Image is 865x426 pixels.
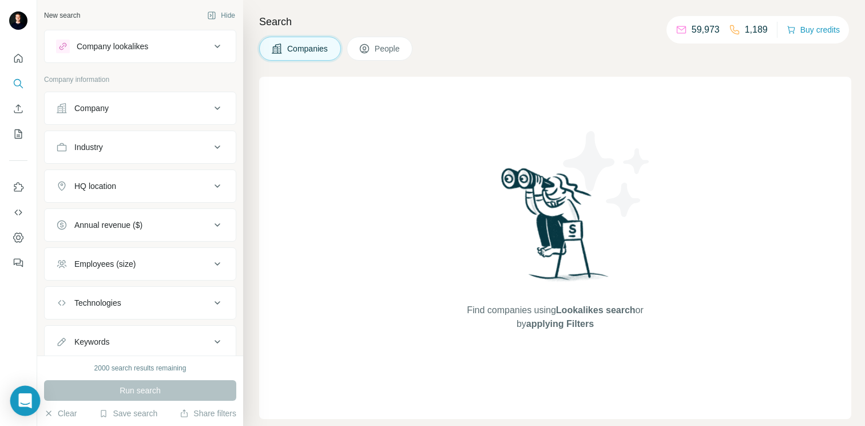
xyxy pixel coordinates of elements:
[44,74,236,85] p: Company information
[74,180,116,192] div: HQ location
[287,43,329,54] span: Companies
[463,303,646,331] span: Find companies using or by
[259,14,851,30] h4: Search
[9,48,27,69] button: Quick start
[9,73,27,94] button: Search
[556,305,636,315] span: Lookalikes search
[180,408,236,419] button: Share filters
[10,386,41,416] div: Open Intercom Messenger
[9,253,27,273] button: Feedback
[74,336,109,348] div: Keywords
[375,43,401,54] span: People
[45,33,236,60] button: Company lookalikes
[787,22,840,38] button: Buy credits
[526,319,594,329] span: applying Filters
[45,172,236,200] button: HQ location
[745,23,768,37] p: 1,189
[199,7,243,24] button: Hide
[77,41,148,52] div: Company lookalikes
[45,211,236,239] button: Annual revenue ($)
[9,11,27,30] img: Avatar
[44,408,77,419] button: Clear
[45,250,236,278] button: Employees (size)
[99,408,157,419] button: Save search
[45,289,236,317] button: Technologies
[9,202,27,223] button: Use Surfe API
[94,363,187,373] div: 2000 search results remaining
[555,123,658,226] img: Surfe Illustration - Stars
[692,23,720,37] p: 59,973
[45,328,236,356] button: Keywords
[9,177,27,198] button: Use Surfe on LinkedIn
[44,10,80,21] div: New search
[74,219,142,231] div: Annual revenue ($)
[45,133,236,161] button: Industry
[9,98,27,119] button: Enrich CSV
[74,141,103,153] div: Industry
[74,297,121,309] div: Technologies
[74,102,109,114] div: Company
[9,227,27,248] button: Dashboard
[74,258,136,270] div: Employees (size)
[45,94,236,122] button: Company
[496,165,615,293] img: Surfe Illustration - Woman searching with binoculars
[9,124,27,144] button: My lists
